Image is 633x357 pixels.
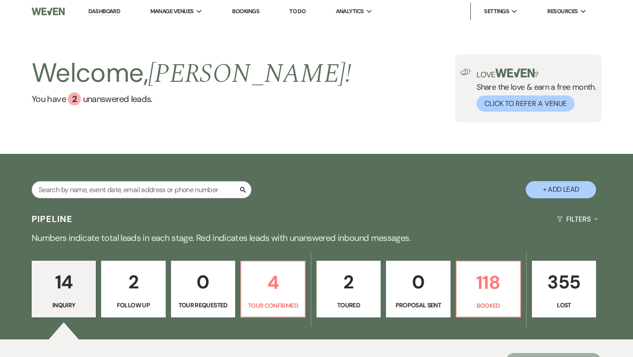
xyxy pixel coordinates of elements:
p: Proposal Sent [392,300,444,310]
a: 0Tour Requested [171,261,235,318]
a: 14Inquiry [32,261,96,318]
h2: Welcome, [32,55,351,92]
span: Analytics [336,7,364,16]
a: 2Follow Up [101,261,165,318]
p: Tour Confirmed [247,301,299,310]
p: 0 [392,267,444,297]
a: 355Lost [532,261,596,318]
span: Resources [547,7,578,16]
p: Love ? [477,69,596,79]
button: + Add Lead [526,181,596,198]
span: [PERSON_NAME] ! [148,54,351,94]
a: 118Booked [456,261,521,318]
p: Tour Requested [177,300,229,310]
span: Settings [484,7,509,16]
span: Manage Venues [150,7,194,16]
h3: Pipeline [32,213,73,225]
button: Filters [553,208,601,231]
p: 118 [462,268,515,297]
p: Booked [462,301,515,310]
p: 2 [107,267,160,297]
a: You have 2 unanswered leads. [32,92,351,106]
a: 2Toured [316,261,381,318]
p: 4 [247,268,299,297]
p: Inquiry [37,300,90,310]
p: Toured [322,300,375,310]
a: Bookings [232,7,259,15]
img: weven-logo-green.svg [495,69,535,77]
p: 2 [322,267,375,297]
div: Share the love & earn a free month. [471,69,596,112]
input: Search by name, event date, email address or phone number [32,181,251,198]
img: loud-speaker-illustration.svg [460,69,471,76]
p: 355 [538,267,590,297]
p: Lost [538,300,590,310]
p: 0 [177,267,229,297]
p: 14 [37,267,90,297]
a: Dashboard [88,7,120,16]
a: 0Proposal Sent [386,261,450,318]
div: 2 [68,92,81,106]
a: To Do [289,7,306,15]
a: 4Tour Confirmed [240,261,306,318]
button: Click to Refer a Venue [477,95,575,112]
img: Weven Logo [32,2,65,21]
p: Follow Up [107,300,160,310]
